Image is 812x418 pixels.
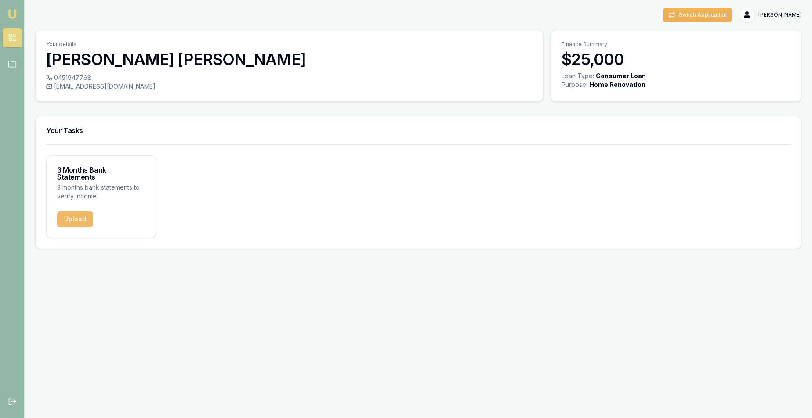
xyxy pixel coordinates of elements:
[589,80,645,89] div: Home Renovation
[57,183,145,201] p: 3 months bank statements to verify income.
[596,72,646,80] div: Consumer Loan
[46,50,533,68] h3: [PERSON_NAME] [PERSON_NAME]
[7,9,18,19] img: emu-icon-u.png
[562,72,594,80] div: Loan Type:
[663,8,732,22] button: Switch Application
[57,211,93,227] button: Upload
[562,50,790,68] h3: $25,000
[562,80,587,89] div: Purpose:
[54,73,91,82] span: 0451947768
[54,82,156,91] span: [EMAIL_ADDRESS][DOMAIN_NAME]
[46,127,790,134] h3: Your Tasks
[46,41,533,48] p: Your details
[562,41,790,48] p: Finance Summary
[758,11,801,18] span: [PERSON_NAME]
[57,166,145,180] h3: 3 Months Bank Statements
